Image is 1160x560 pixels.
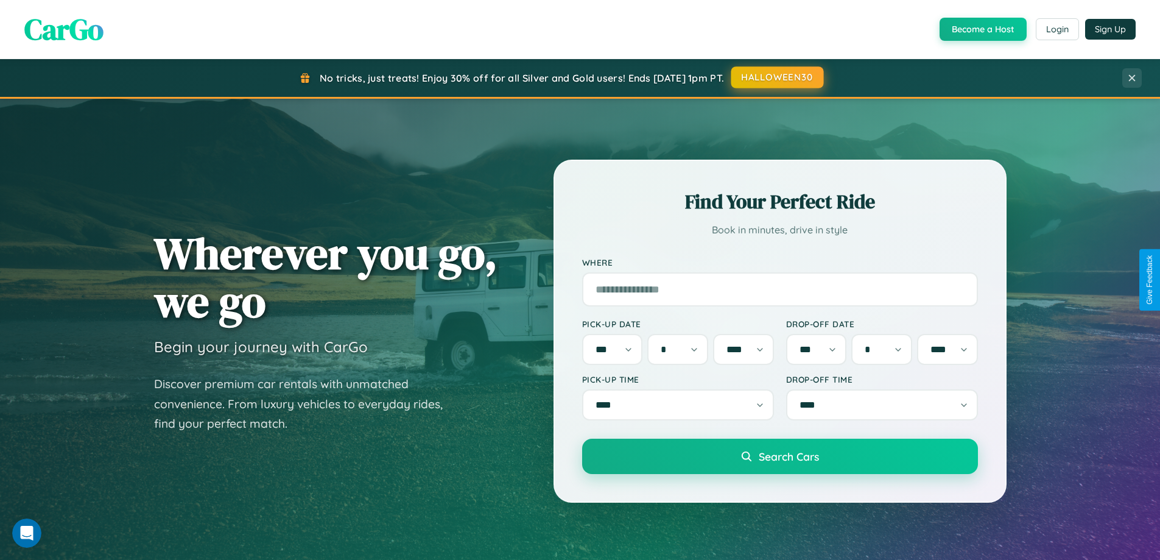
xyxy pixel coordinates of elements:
[940,18,1027,41] button: Become a Host
[1085,19,1136,40] button: Sign Up
[582,221,978,239] p: Book in minutes, drive in style
[320,72,724,84] span: No tricks, just treats! Enjoy 30% off for all Silver and Gold users! Ends [DATE] 1pm PT.
[582,257,978,268] label: Where
[582,374,774,385] label: Pick-up Time
[154,229,497,325] h1: Wherever you go, we go
[1036,18,1079,40] button: Login
[12,519,41,548] iframe: Intercom live chat
[731,66,824,88] button: HALLOWEEN30
[24,9,104,49] span: CarGo
[582,319,774,329] label: Pick-up Date
[582,188,978,215] h2: Find Your Perfect Ride
[786,319,978,329] label: Drop-off Date
[1145,255,1154,305] div: Give Feedback
[582,439,978,474] button: Search Cars
[786,374,978,385] label: Drop-off Time
[759,450,819,463] span: Search Cars
[154,338,368,356] h3: Begin your journey with CarGo
[154,374,459,434] p: Discover premium car rentals with unmatched convenience. From luxury vehicles to everyday rides, ...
